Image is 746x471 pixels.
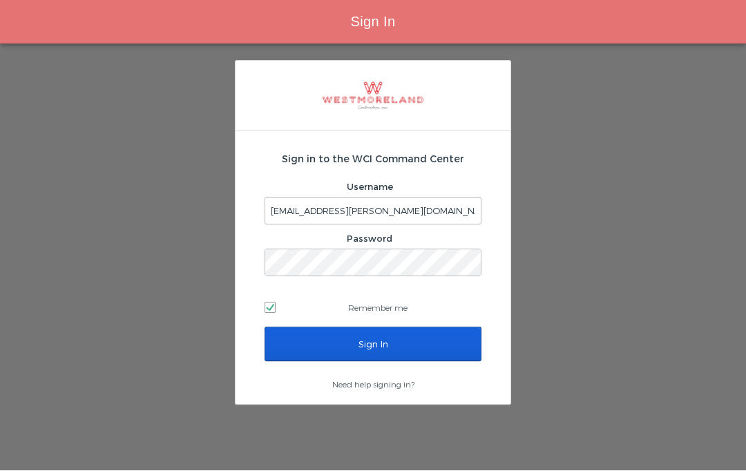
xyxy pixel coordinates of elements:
label: Password [347,233,392,244]
label: Username [347,182,393,193]
h2: Sign in to the WCI Command Center [265,152,481,166]
a: Need help signing in? [332,380,414,390]
input: Sign In [265,327,481,362]
span: Sign In [350,15,395,30]
label: Remember me [265,298,481,318]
